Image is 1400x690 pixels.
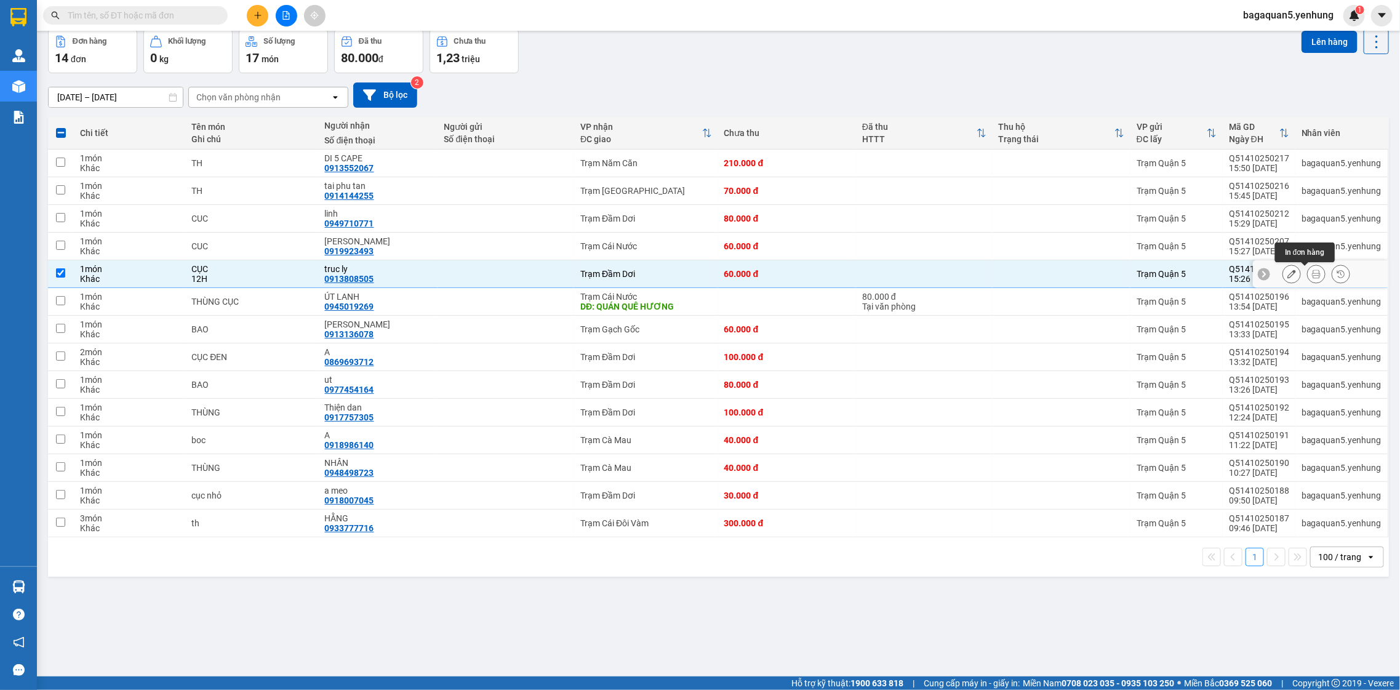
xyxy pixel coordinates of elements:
span: 0 [150,50,157,65]
div: 100.000 đ [724,407,850,417]
div: Q51410250191 [1229,430,1289,440]
div: Trạm Cà Mau [580,435,711,445]
div: Mã GD [1229,122,1279,132]
button: plus [247,5,268,26]
div: Trạm Quận 5 [1137,158,1217,168]
div: 1 món [80,264,180,274]
div: bagaquan5.yenhung [1302,324,1382,334]
span: triệu [462,54,480,64]
button: Khối lượng0kg [143,29,233,73]
div: Trạm Quận 5 [1137,463,1217,473]
div: Khác [80,385,180,395]
div: 0933777716 [325,523,374,533]
div: 11:22 [DATE] [1229,440,1289,450]
div: bagaquan5.yenhung [1302,407,1382,417]
div: 13:33 [DATE] [1229,329,1289,339]
div: Q51410250190 [1229,458,1289,468]
div: 100.000 đ [724,352,850,362]
div: 1 món [80,153,180,163]
div: Trạm [GEOGRAPHIC_DATA] [580,186,711,196]
div: Số điện thoại [444,134,569,144]
div: 0917757305 [325,412,374,422]
div: 1 món [80,403,180,412]
div: Khác [80,246,180,256]
button: Bộ lọc [353,82,417,108]
span: message [13,664,25,676]
div: ĐC lấy [1137,134,1207,144]
img: solution-icon [12,111,25,124]
div: Khác [80,274,180,284]
div: HTTT [862,134,977,144]
img: icon-new-feature [1349,10,1360,21]
div: THANH LIA [325,236,432,246]
div: 09:50 [DATE] [1229,495,1289,505]
div: Trạm Quận 5 [1137,269,1217,279]
sup: 2 [411,76,423,89]
div: 0869693712 [325,357,374,367]
div: A [325,430,432,440]
div: 0913552067 [325,163,374,173]
strong: 0369 525 060 [1219,678,1272,688]
div: ĐC giao [580,134,702,144]
div: Q51410250192 [1229,403,1289,412]
div: 80.000 đ [862,292,986,302]
button: Lên hàng [1302,31,1358,53]
span: caret-down [1377,10,1388,21]
div: Q51410250187 [1229,513,1289,523]
div: 40.000 đ [724,463,850,473]
div: CỤC ĐEN [191,352,312,362]
span: question-circle [13,609,25,620]
div: CỤC [191,264,312,274]
div: 0918986140 [325,440,374,450]
div: bagaquan5.yenhung [1302,380,1382,390]
div: Khác [80,219,180,228]
div: 2 món [80,347,180,357]
div: Chọn văn phòng nhận [196,91,281,103]
div: Q51410250195 [1229,319,1289,329]
span: Miền Bắc [1184,676,1272,690]
div: Q51410250207 [1229,236,1289,246]
div: THÙNG CỤC [191,297,312,307]
button: Chưa thu1,23 triệu [430,29,519,73]
div: Trạm Gạch Gốc [580,324,711,334]
div: Trạm Quận 5 [1137,491,1217,500]
div: 12:24 [DATE] [1229,412,1289,422]
div: Khác [80,412,180,422]
span: bagaquan5.yenhung [1233,7,1343,23]
div: bagaquan5.yenhung [1302,297,1382,307]
div: Tên món [191,122,312,132]
div: Trạm Quận 5 [1137,186,1217,196]
div: Chưa thu [724,128,850,138]
div: 1 món [80,181,180,191]
div: Trạm Quận 5 [1137,241,1217,251]
span: 80.000 [341,50,378,65]
div: 13:32 [DATE] [1229,357,1289,367]
div: A [325,347,432,357]
div: CUC [191,241,312,251]
th: Toggle SortBy [1223,117,1295,150]
div: 13:54 [DATE] [1229,302,1289,311]
div: Trạm Đầm Dơi [580,491,711,500]
div: Q51410250196 [1229,292,1289,302]
div: Đã thu [359,37,382,46]
div: Trạm Quận 5 [1137,352,1217,362]
div: Khối lượng [168,37,206,46]
div: Trạm Quận 5 [1137,324,1217,334]
div: 0949710771 [325,219,374,228]
span: Cung cấp máy in - giấy in: [924,676,1020,690]
div: 1 món [80,375,180,385]
span: | [913,676,914,690]
span: aim [310,11,319,20]
div: boc [191,435,312,445]
div: Khác [80,523,180,533]
div: 1 món [80,319,180,329]
img: warehouse-icon [12,80,25,93]
div: VP nhận [580,122,702,132]
div: Trạng thái [999,134,1114,144]
div: ut [325,375,432,385]
div: 0914144255 [325,191,374,201]
div: Trạm Cái Đôi Vàm [580,518,711,528]
th: Toggle SortBy [993,117,1130,150]
div: Trạm Đầm Dơi [580,380,711,390]
span: plus [254,11,262,20]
